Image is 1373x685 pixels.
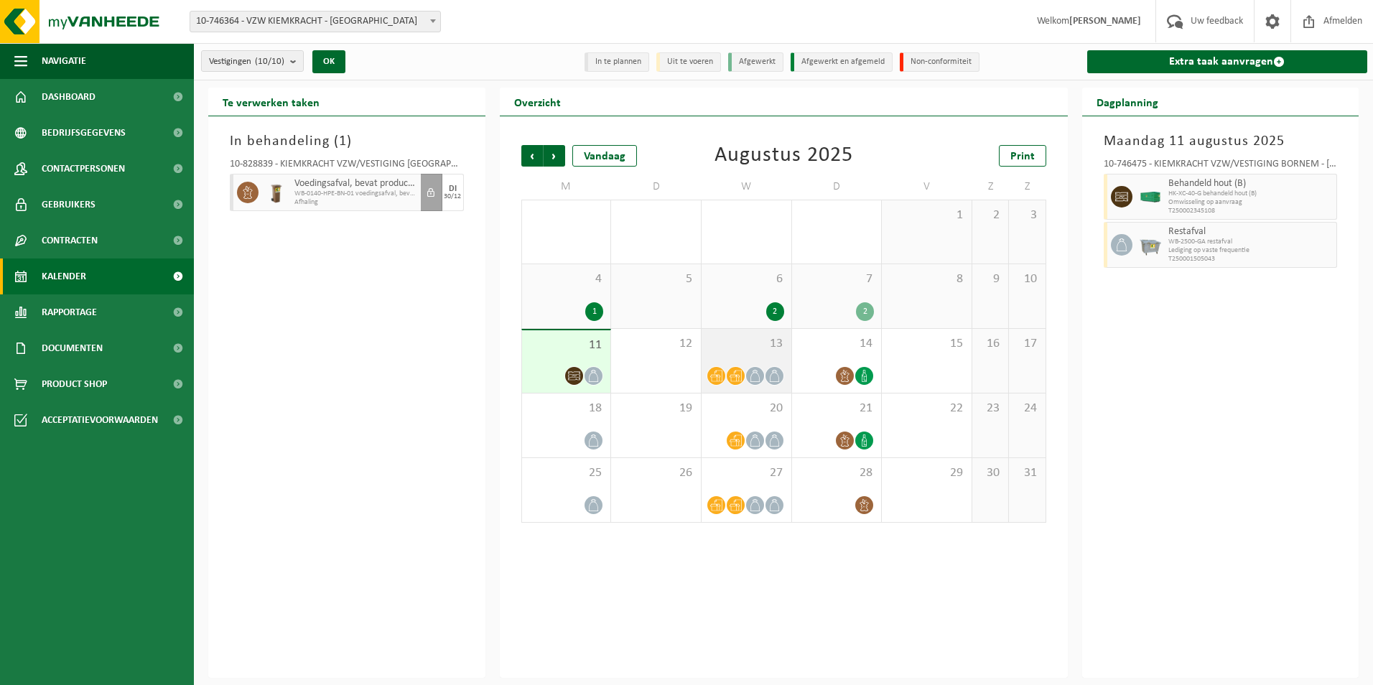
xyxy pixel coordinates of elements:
td: Z [972,174,1009,200]
span: 18 [529,401,604,416]
span: 11 [529,337,604,353]
h2: Te verwerken taken [208,88,334,116]
span: 22 [889,401,964,416]
span: 9 [979,271,1001,287]
span: Rapportage [42,294,97,330]
a: Print [999,145,1046,167]
img: WB-0140-HPE-BN-01 [266,182,287,203]
span: 2 [979,208,1001,223]
span: Vorige [521,145,543,167]
span: 28 [799,465,875,481]
a: Extra taak aanvragen [1087,50,1368,73]
span: 15 [889,336,964,352]
td: V [882,174,972,200]
span: 1 [889,208,964,223]
span: 30 [709,208,784,223]
div: 2 [766,302,784,321]
span: 4 [529,271,604,287]
span: WB-2500-GA restafval [1168,238,1334,246]
span: 16 [979,336,1001,352]
strong: [PERSON_NAME] [1069,16,1141,27]
span: 1 [339,134,347,149]
span: 29 [889,465,964,481]
span: Afhaling [294,198,417,207]
td: M [521,174,612,200]
div: 10-746475 - KIEMKRACHT VZW/VESTIGING BORNEM - [GEOGRAPHIC_DATA] [1104,159,1338,174]
span: Restafval [1168,226,1334,238]
img: WB-2500-GAL-GY-04 [1140,234,1161,256]
button: Vestigingen(10/10) [201,50,304,72]
span: HK-XC-40-G behandeld hout (B) [1168,190,1334,198]
span: 20 [709,401,784,416]
span: Product Shop [42,366,107,402]
span: Contracten [42,223,98,258]
span: 8 [889,271,964,287]
span: Bedrijfsgegevens [42,115,126,151]
img: HK-XC-40-GN-00 [1140,192,1161,202]
span: Acceptatievoorwaarden [42,402,158,438]
span: 29 [618,208,694,223]
span: 26 [618,465,694,481]
span: 14 [799,336,875,352]
span: 10-746364 - VZW KIEMKRACHT - HAMME [190,11,440,32]
span: Documenten [42,330,103,366]
span: Voedingsafval, bevat producten van dierlijke oorsprong, onverpakt, categorie 3 [294,178,417,190]
li: Uit te voeren [656,52,721,72]
div: 1 [585,302,603,321]
div: Vandaag [572,145,637,167]
span: 21 [799,401,875,416]
h3: In behandeling ( ) [230,131,464,152]
span: Omwisseling op aanvraag [1168,198,1334,207]
span: Dashboard [42,79,96,115]
td: D [792,174,883,200]
td: D [611,174,702,200]
span: 7 [799,271,875,287]
li: In te plannen [585,52,649,72]
span: Lediging op vaste frequentie [1168,246,1334,255]
li: Afgewerkt en afgemeld [791,52,893,72]
span: Behandeld hout (B) [1168,178,1334,190]
span: 3 [1016,208,1038,223]
span: T250002345108 [1168,207,1334,215]
span: Gebruikers [42,187,96,223]
span: 10-746364 - VZW KIEMKRACHT - HAMME [190,11,441,32]
span: 5 [618,271,694,287]
li: Afgewerkt [728,52,783,72]
span: WB-0140-HPE-BN-01 voedingsafval, bevat prod van dierl oorspr [294,190,417,198]
span: 17 [1016,336,1038,352]
span: 27 [709,465,784,481]
span: Kalender [42,258,86,294]
span: Volgende [544,145,565,167]
span: 31 [799,208,875,223]
span: 28 [529,208,604,223]
span: 12 [618,336,694,352]
span: 6 [709,271,784,287]
span: 19 [618,401,694,416]
h2: Dagplanning [1082,88,1173,116]
count: (10/10) [255,57,284,66]
span: 24 [1016,401,1038,416]
span: Contactpersonen [42,151,125,187]
div: 2 [856,302,874,321]
span: 13 [709,336,784,352]
span: Vestigingen [209,51,284,73]
button: OK [312,50,345,73]
span: Navigatie [42,43,86,79]
h2: Overzicht [500,88,575,116]
h3: Maandag 11 augustus 2025 [1104,131,1338,152]
div: DI [449,185,457,193]
td: Z [1009,174,1046,200]
div: 30/12 [444,193,461,200]
span: 23 [979,401,1001,416]
td: W [702,174,792,200]
div: Augustus 2025 [715,145,853,167]
span: T250001505043 [1168,255,1334,264]
div: 10-828839 - KIEMKRACHT VZW/VESTIGING [GEOGRAPHIC_DATA] [230,159,464,174]
span: Print [1010,151,1035,162]
span: 10 [1016,271,1038,287]
span: 30 [979,465,1001,481]
span: 25 [529,465,604,481]
span: 31 [1016,465,1038,481]
li: Non-conformiteit [900,52,979,72]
